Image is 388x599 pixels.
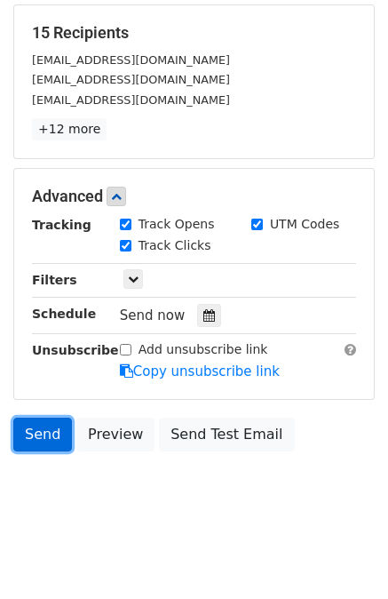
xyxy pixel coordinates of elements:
strong: Unsubscribe [32,343,119,357]
strong: Tracking [32,218,91,232]
h5: Advanced [32,187,356,206]
h5: 15 Recipients [32,23,356,43]
strong: Schedule [32,307,96,321]
strong: Filters [32,273,77,287]
a: +12 more [32,118,107,140]
label: UTM Codes [270,215,339,234]
a: Send Test Email [159,418,294,451]
a: Preview [76,418,154,451]
div: Widget de chat [299,514,388,599]
a: Copy unsubscribe link [120,363,280,379]
small: [EMAIL_ADDRESS][DOMAIN_NAME] [32,53,230,67]
a: Send [13,418,72,451]
label: Track Clicks [139,236,211,255]
small: [EMAIL_ADDRESS][DOMAIN_NAME] [32,73,230,86]
label: Add unsubscribe link [139,340,268,359]
label: Track Opens [139,215,215,234]
span: Send now [120,307,186,323]
small: [EMAIL_ADDRESS][DOMAIN_NAME] [32,93,230,107]
iframe: Chat Widget [299,514,388,599]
